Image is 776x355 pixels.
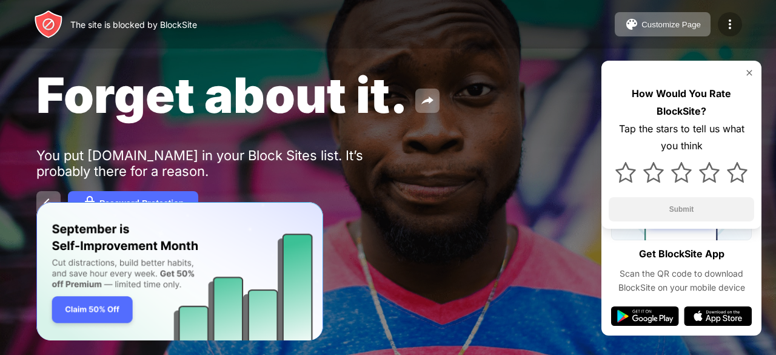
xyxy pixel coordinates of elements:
img: google-play.svg [611,306,679,326]
div: The site is blocked by BlockSite [70,19,197,30]
img: header-logo.svg [34,10,63,39]
img: back.svg [41,196,56,211]
img: star.svg [643,162,664,183]
span: Forget about it. [36,66,408,124]
button: Submit [609,197,754,221]
img: rate-us-close.svg [744,68,754,78]
img: password.svg [82,196,97,211]
img: app-store.svg [684,306,752,326]
div: You put [DOMAIN_NAME] in your Block Sites list. It’s probably there for a reason. [36,147,411,179]
div: How Would You Rate BlockSite? [609,85,754,120]
div: Customize Page [641,20,701,29]
img: star.svg [727,162,748,183]
img: menu-icon.svg [723,17,737,32]
img: star.svg [671,162,692,183]
img: pallet.svg [624,17,639,32]
img: share.svg [420,93,435,108]
div: Tap the stars to tell us what you think [609,120,754,155]
iframe: Banner [36,202,323,341]
button: Password Protection [68,191,198,215]
div: Password Protection [99,198,184,208]
img: star.svg [699,162,720,183]
button: Customize Page [615,12,711,36]
img: star.svg [615,162,636,183]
